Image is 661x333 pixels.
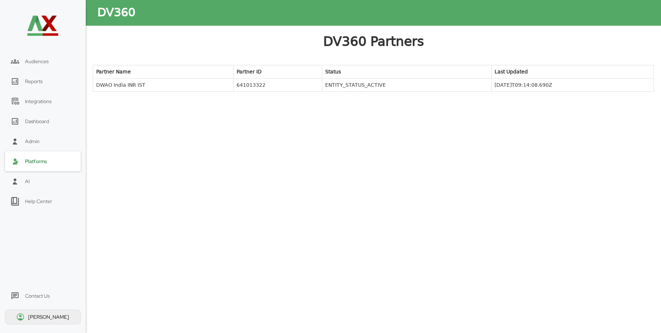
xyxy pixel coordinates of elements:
div: Reports [25,78,43,85]
div: DV360 [97,5,135,21]
th: Status [322,65,492,79]
th: Partner Name [93,65,234,79]
td: DWAO India INR IST [93,79,234,92]
div: Help Center [25,198,52,205]
th: Last Updated [492,65,654,79]
div: Integrations [25,98,51,105]
div: Dashboard [25,118,49,125]
th: Partner ID [233,65,322,79]
td: [DATE]T09:14:08.690Z [492,79,654,92]
td: 641013322 [233,79,322,92]
div: Admin [25,138,40,145]
span: Audiences [25,58,49,65]
div: [PERSON_NAME] [28,314,70,320]
div: Contact Us [25,293,50,299]
div: AI [25,178,30,185]
div: Platforms [25,158,47,165]
h2: DV360 Partners [323,33,424,51]
td: ENTITY_STATUS_ACTIVE [322,79,492,92]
